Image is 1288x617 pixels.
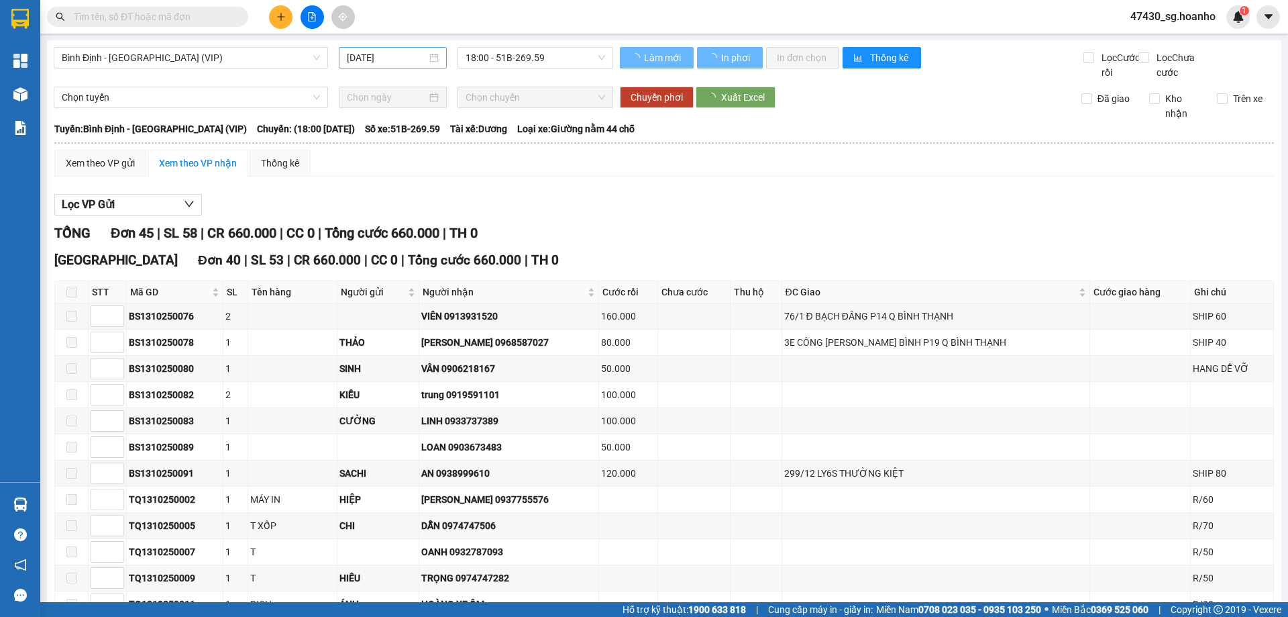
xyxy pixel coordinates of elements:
[421,466,596,481] div: AN 0938999610
[251,252,284,268] span: SL 53
[127,487,223,513] td: TQ1310250002
[325,225,439,241] span: Tổng cước 660.000
[164,225,197,241] span: SL 58
[11,86,195,103] div: Tên hàng: 1BAO ( : 1 )
[517,122,635,136] span: Loại xe: Giường nằm 44 chỗ
[127,330,223,356] td: BS1310250078
[620,87,694,108] button: Chuyển phơi
[54,194,202,216] button: Lọc VP Gửi
[843,47,921,68] button: bar-chartThống kê
[421,387,596,402] div: trung 0919591101
[130,285,209,299] span: Mã GD
[421,518,596,533] div: DẪN 0974747506
[62,87,320,107] span: Chọn tuyến
[601,361,655,376] div: 50.000
[250,597,335,612] div: BỊCH
[421,571,596,585] div: TRỌNG 0974747282
[1159,602,1161,617] span: |
[1191,281,1274,303] th: Ghi chú
[531,252,559,268] span: TH 0
[421,414,596,428] div: LINH 0933737389
[339,335,417,350] div: THẢO
[1193,597,1271,612] div: R/30
[766,47,839,68] button: In đơn chọn
[347,50,427,65] input: 14/10/2025
[401,252,405,268] span: |
[1120,8,1226,25] span: 47430_sg.hoanho
[339,518,417,533] div: CHI
[62,196,115,213] span: Lọc VP Gửi
[1242,6,1246,15] span: 1
[129,309,221,324] div: BS1310250076
[127,513,223,539] td: TQ1310250005
[225,492,246,507] div: 1
[784,466,1087,481] div: 299/12 LY6S THƯỜNG KIỆT
[225,518,246,533] div: 1
[250,518,335,533] div: T XỐP
[129,361,221,376] div: BS1310250080
[127,303,223,330] td: BS1310250076
[721,50,752,65] span: In phơi
[56,12,65,21] span: search
[127,434,223,461] td: BS1310250089
[127,408,223,434] td: BS1310250083
[423,285,585,299] span: Người nhận
[198,252,241,268] span: Đơn 40
[129,466,221,481] div: BS1310250091
[127,382,223,408] td: BS1310250082
[1256,5,1280,29] button: caret-down
[14,528,27,541] span: question-circle
[13,497,28,512] img: warehouse-icon
[768,602,873,617] span: Cung cấp máy in - giấy in:
[421,492,596,507] div: [PERSON_NAME] 0937755576
[421,544,596,559] div: OANH 0932787093
[54,124,247,134] b: Tuyến: Bình Định - [GEOGRAPHIC_DATA] (VIP)
[250,492,335,507] div: MÁY IN
[54,252,178,268] span: [GEOGRAPHIC_DATA]
[786,285,1076,299] span: ĐC Giao
[620,47,694,68] button: Làm mới
[127,539,223,565] td: TQ1310250007
[339,387,417,402] div: KIỀU
[13,87,28,101] img: warehouse-icon
[1193,309,1271,324] div: SHIP 60
[257,122,355,136] span: Chuyến: (18:00 [DATE])
[601,414,655,428] div: 100.000
[1193,518,1271,533] div: R/70
[1052,602,1148,617] span: Miền Bắc
[658,281,731,303] th: Chưa cước
[250,544,335,559] div: T
[697,47,763,68] button: In phơi
[87,42,195,58] div: ÚT THỦY
[11,11,78,44] div: TÂN PHÚ
[696,87,775,108] button: Xuất Excel
[853,53,865,64] span: bar-chart
[280,225,283,241] span: |
[466,48,605,68] span: 18:00 - 51B-269.59
[62,48,320,68] span: Bình Định - Sài Gòn (VIP)
[225,414,246,428] div: 1
[339,492,417,507] div: HIỆP
[129,335,221,350] div: BS1310250078
[74,9,232,24] input: Tìm tên, số ĐT hoặc mã đơn
[129,387,221,402] div: BS1310250082
[111,225,154,241] span: Đơn 45
[1090,281,1191,303] th: Cước giao hàng
[13,121,28,135] img: solution-icon
[1092,91,1135,106] span: Đã giao
[54,225,91,241] span: TỔNG
[11,13,32,27] span: Gửi:
[157,225,160,241] span: |
[1151,50,1220,80] span: Lọc Chưa cước
[129,518,221,533] div: TQ1310250005
[721,90,765,105] span: Xuất Excel
[339,597,417,612] div: ÁNH
[248,281,337,303] th: Tên hàng
[706,93,721,102] span: loading
[339,571,417,585] div: HIẾU
[870,50,910,65] span: Thống kê
[1193,544,1271,559] div: R/50
[623,602,746,617] span: Hỗ trợ kỹ thuật:
[261,156,299,171] div: Thống kê
[14,559,27,571] span: notification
